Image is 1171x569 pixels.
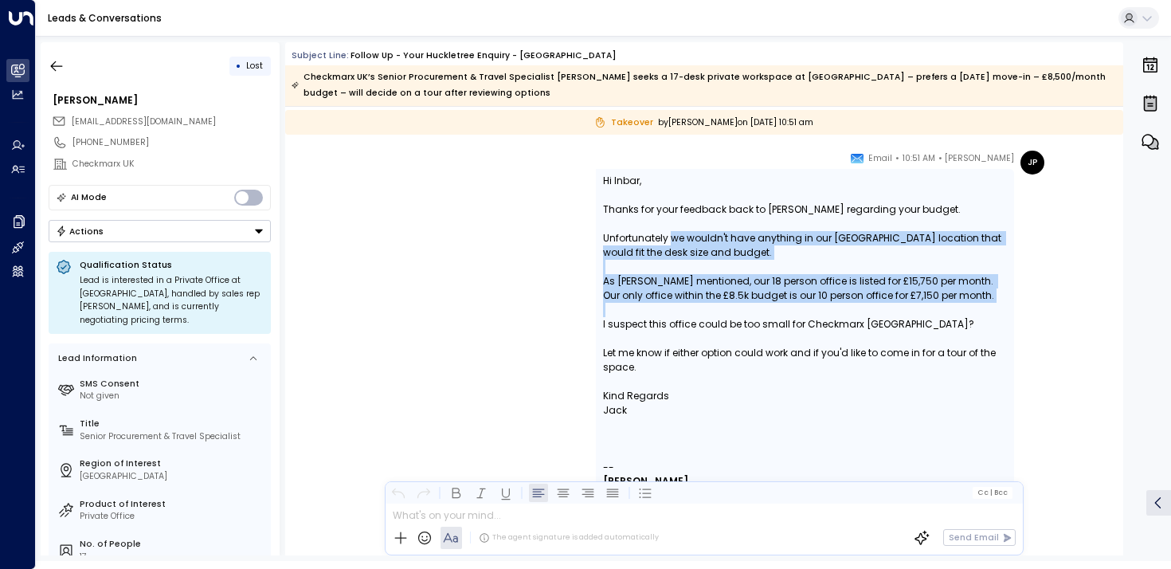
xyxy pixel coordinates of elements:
[80,390,266,402] div: Not given
[54,352,137,365] div: Lead Information
[413,483,433,502] button: Redo
[603,403,1007,418] div: Jack
[603,231,1007,260] div: Unfortunately we wouldn't have anything in our [GEOGRAPHIC_DATA] location that would fit the desk...
[80,378,266,390] label: SMS Consent
[80,457,266,470] label: Region of Interest
[80,259,264,271] p: Qualification Status
[594,116,653,129] span: Takeover
[603,346,1007,375] div: Let me know if either option could work and if you'd like to come in for a tour of the space.
[351,49,617,62] div: Follow up - Your Huckletree Enquiry - [GEOGRAPHIC_DATA]
[977,489,1008,496] span: Cc Bcc
[895,151,899,167] span: •
[80,498,266,511] label: Product of Interest
[603,274,1007,303] div: As [PERSON_NAME] mentioned, our 18 person office is listed for £15,750 per month. Our only office...
[389,483,408,502] button: Undo
[80,538,266,551] label: No. of People
[72,116,216,128] span: [EMAIL_ADDRESS][DOMAIN_NAME]
[945,151,1014,167] span: [PERSON_NAME]
[603,317,1007,332] div: I suspect this office could be too small for Checkmarx [GEOGRAPHIC_DATA]?
[603,461,614,475] span: --
[603,389,1007,403] div: Kind Regards
[80,430,266,443] div: Senior Procurement & Travel Specialist
[53,93,271,108] div: [PERSON_NAME]
[285,110,1123,135] div: by [PERSON_NAME] on [DATE] 10:51 am
[603,174,1007,418] div: Hi Inbar,
[479,532,659,543] div: The agent signature is added automatically
[246,60,263,72] span: Lost
[72,136,271,149] div: [PHONE_NUMBER]
[72,116,216,128] span: inbar.edri@checkmarx.com
[49,220,271,242] div: Button group with a nested menu
[868,151,892,167] span: Email
[80,470,266,483] div: [GEOGRAPHIC_DATA]
[938,151,942,167] span: •
[292,49,349,61] span: Subject Line:
[80,274,264,327] div: Lead is interested in a Private Office at [GEOGRAPHIC_DATA], handled by sales rep [PERSON_NAME], ...
[903,151,935,167] span: 10:51 AM
[603,475,688,489] span: [PERSON_NAME]
[603,202,1007,217] div: Thanks for your feedback back to [PERSON_NAME] regarding your budget.
[71,190,107,206] div: AI Mode
[80,418,266,430] label: Title
[292,69,1116,101] div: Checkmarx UK’s Senior Procurement & Travel Specialist [PERSON_NAME] seeks a 17-desk private works...
[56,226,104,237] div: Actions
[49,220,271,242] button: Actions
[72,158,271,171] div: Checkmarx UK
[1020,151,1044,175] div: JP
[80,551,266,563] div: 17
[80,510,266,523] div: Private Office
[236,55,241,77] div: •
[989,489,992,496] span: |
[48,11,162,25] a: Leads & Conversations
[973,487,1012,498] button: Cc|Bcc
